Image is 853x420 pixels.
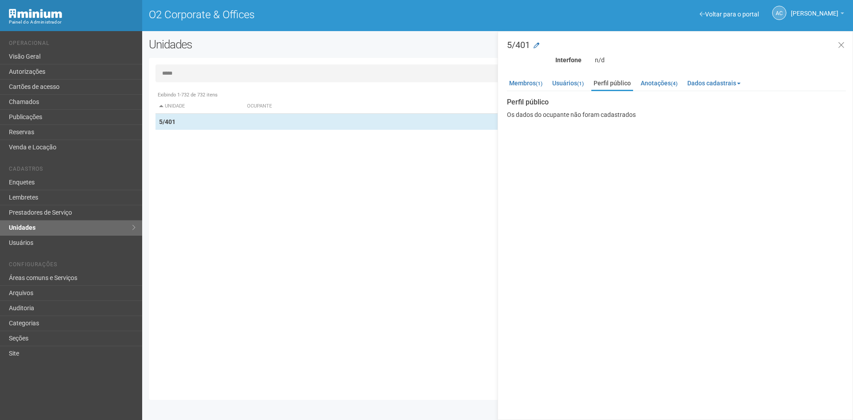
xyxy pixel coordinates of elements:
a: Usuários(1) [550,76,586,90]
img: Minium [9,9,62,18]
div: n/d [588,56,853,64]
a: Membros(1) [507,76,545,90]
h1: O2 Corporate & Offices [149,9,491,20]
th: Ocupante: activate to sort column ascending [243,99,545,114]
li: Operacional [9,40,136,49]
a: Voltar para o portal [700,11,759,18]
strong: 5/401 [159,118,175,125]
small: (1) [536,80,542,87]
div: Exibindo 1-732 de 732 itens [155,91,840,99]
h2: Unidades [149,38,432,51]
small: (4) [671,80,678,87]
th: Unidade: activate to sort column descending [155,99,243,114]
p: Os dados do ocupante não foram cadastrados [507,111,846,119]
small: (1) [577,80,584,87]
a: Modificar a unidade [534,41,539,50]
a: AC [772,6,786,20]
div: Interfone [500,56,588,64]
a: Perfil público [591,76,633,91]
li: Configurações [9,261,136,271]
span: Ana Carla de Carvalho Silva [791,1,838,17]
a: Anotações(4) [638,76,680,90]
strong: Perfil público [507,98,846,106]
a: Dados cadastrais [685,76,743,90]
a: [PERSON_NAME] [791,11,844,18]
li: Cadastros [9,166,136,175]
div: Painel do Administrador [9,18,136,26]
h3: 5/401 [507,40,846,49]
